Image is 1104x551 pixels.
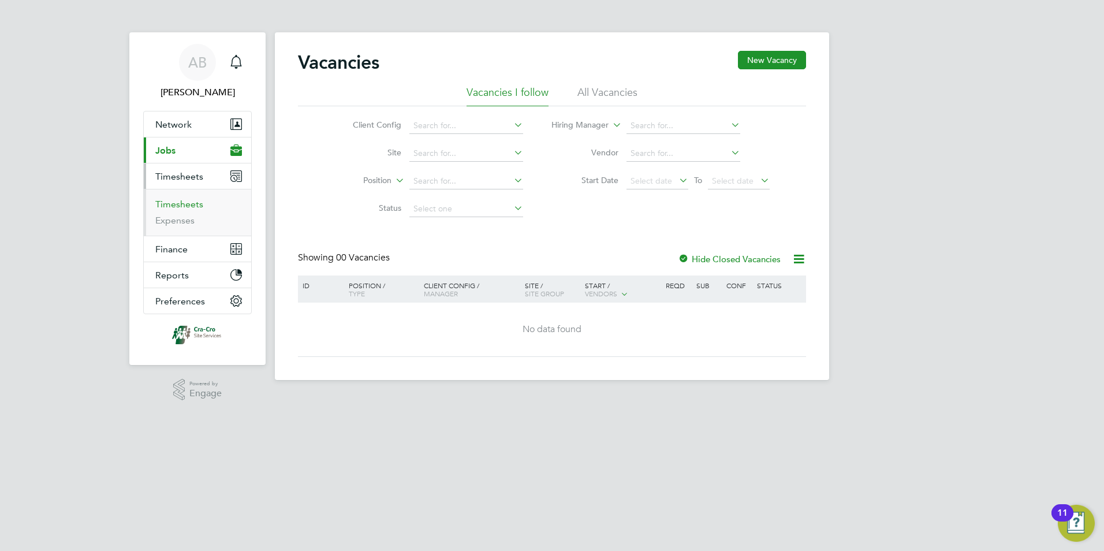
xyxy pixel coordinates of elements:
[144,111,251,137] button: Network
[155,199,203,210] a: Timesheets
[723,275,754,295] div: Conf
[189,389,222,399] span: Engage
[144,236,251,262] button: Finance
[300,323,804,336] div: No data found
[144,189,251,236] div: Timesheets
[155,145,176,156] span: Jobs
[155,296,205,307] span: Preferences
[577,85,637,106] li: All Vacancies
[691,173,706,188] span: To
[143,44,252,99] a: AB[PERSON_NAME]
[738,51,806,69] button: New Vacancy
[522,275,583,303] div: Site /
[340,275,421,303] div: Position /
[409,118,523,134] input: Search for...
[626,146,740,162] input: Search for...
[325,175,391,187] label: Position
[552,175,618,185] label: Start Date
[298,51,379,74] h2: Vacancies
[143,326,252,344] a: Go to home page
[678,254,781,265] label: Hide Closed Vacancies
[631,176,672,186] span: Select date
[1057,513,1068,528] div: 11
[173,379,222,401] a: Powered byEngage
[336,252,390,263] span: 00 Vacancies
[172,326,223,344] img: cra-cro-logo-retina.png
[188,55,207,70] span: AB
[155,171,203,182] span: Timesheets
[754,275,804,295] div: Status
[144,262,251,288] button: Reports
[409,173,523,189] input: Search for...
[626,118,740,134] input: Search for...
[582,275,663,304] div: Start /
[155,270,189,281] span: Reports
[542,120,609,131] label: Hiring Manager
[298,252,392,264] div: Showing
[424,289,458,298] span: Manager
[155,119,192,130] span: Network
[143,85,252,99] span: Alex Bazella
[409,146,523,162] input: Search for...
[335,203,401,213] label: Status
[129,32,266,365] nav: Main navigation
[335,120,401,130] label: Client Config
[189,379,222,389] span: Powered by
[663,275,693,295] div: Reqd
[525,289,564,298] span: Site Group
[712,176,754,186] span: Select date
[144,137,251,163] button: Jobs
[409,201,523,217] input: Select one
[693,275,723,295] div: Sub
[1058,505,1095,542] button: Open Resource Center, 11 new notifications
[144,163,251,189] button: Timesheets
[349,289,365,298] span: Type
[552,147,618,158] label: Vendor
[335,147,401,158] label: Site
[144,288,251,314] button: Preferences
[585,289,617,298] span: Vendors
[155,215,195,226] a: Expenses
[467,85,549,106] li: Vacancies I follow
[421,275,522,303] div: Client Config /
[155,244,188,255] span: Finance
[300,275,340,295] div: ID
